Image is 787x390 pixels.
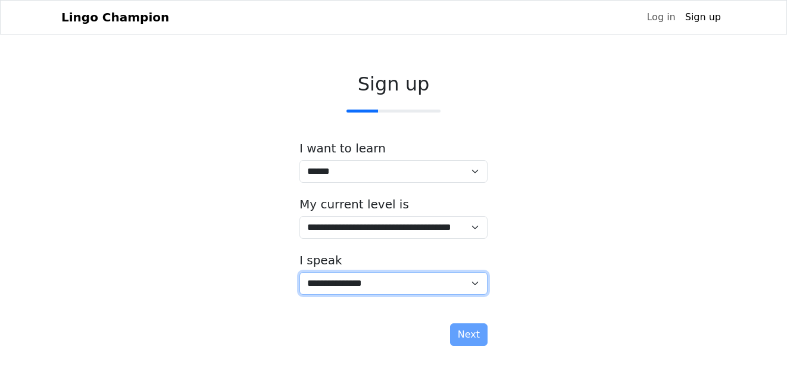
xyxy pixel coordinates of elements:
[299,197,409,211] label: My current level is
[299,73,488,95] h2: Sign up
[299,141,386,155] label: I want to learn
[299,253,342,267] label: I speak
[642,5,680,29] a: Log in
[680,5,726,29] a: Sign up
[61,5,169,29] a: Lingo Champion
